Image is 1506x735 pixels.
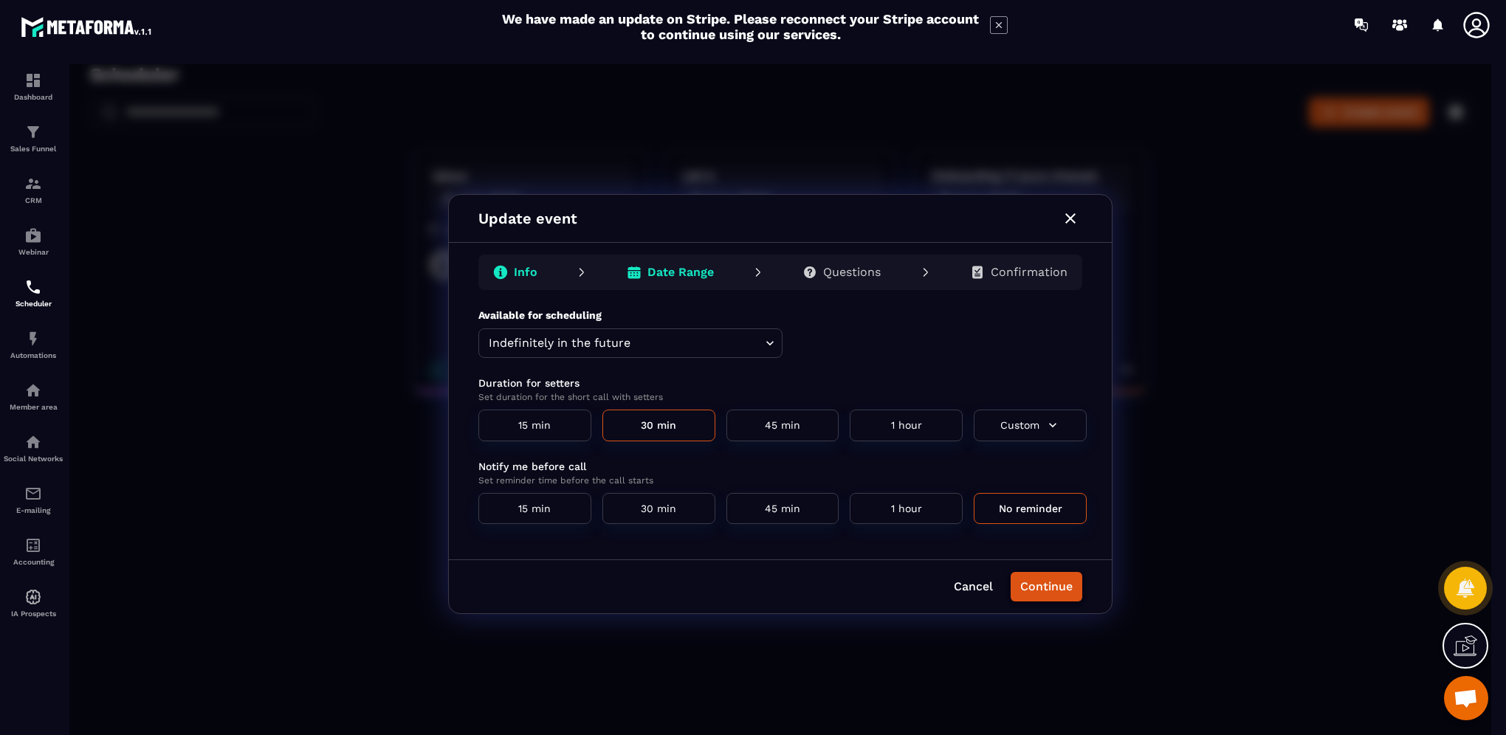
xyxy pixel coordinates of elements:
p: Notify me before call [409,395,1017,410]
a: automationsautomationsMember area [4,370,63,422]
h2: We have made an update on Stripe. Please reconnect your Stripe account to continue using our serv... [498,11,983,42]
button: 30 min [533,429,646,460]
button: 1 hour [780,429,893,460]
p: Questions [754,201,811,215]
img: automations [24,330,42,348]
a: schedulerschedulerScheduler [4,267,63,319]
p: Date Range [578,201,644,215]
a: automationsautomationsAutomations [4,319,63,370]
p: Set reminder time before the call starts [409,410,1017,423]
div: Indefinitely in the future [409,264,713,294]
a: formationformationCRM [4,164,63,215]
button: No reminder [904,429,1017,460]
p: Info [444,201,468,215]
img: automations [24,588,42,606]
p: Set duration for the short call with setters [409,327,1017,339]
a: formationformationSales Funnel [4,112,63,164]
p: Available for scheduling [409,244,1017,258]
p: Social Networks [4,455,63,463]
img: accountant [24,536,42,554]
a: emailemailE-mailing [4,474,63,525]
button: 1 hour [780,345,893,377]
button: Custom [904,345,1017,377]
a: Open chat [1444,676,1488,720]
img: scheduler [24,278,42,296]
p: Confirmation [921,201,998,215]
p: Webinar [4,248,63,256]
a: automationsautomationsWebinar [4,215,63,267]
p: Duration for setters [409,311,1017,327]
img: automations [24,382,42,399]
p: E-mailing [4,506,63,514]
img: social-network [24,433,42,451]
img: formation [24,175,42,193]
button: Continue [941,508,1013,537]
p: Update event [409,143,508,165]
p: Sales Funnel [4,145,63,153]
button: 15 min [409,345,522,377]
button: 45 min [657,429,770,460]
img: logo [21,13,154,40]
button: 45 min [657,345,770,377]
p: Dashboard [4,93,63,101]
img: email [24,485,42,503]
p: Automations [4,351,63,359]
p: IA Prospects [4,610,63,618]
a: formationformationDashboard [4,61,63,112]
button: 30 min [533,345,646,377]
img: formation [24,72,42,89]
p: Member area [4,403,63,411]
a: accountantaccountantAccounting [4,525,63,577]
p: Scheduler [4,300,63,308]
p: Accounting [4,558,63,566]
img: formation [24,123,42,141]
button: 15 min [409,429,522,460]
a: social-networksocial-networkSocial Networks [4,422,63,474]
button: Cancel [876,508,932,537]
img: automations [24,227,42,244]
p: CRM [4,196,63,204]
